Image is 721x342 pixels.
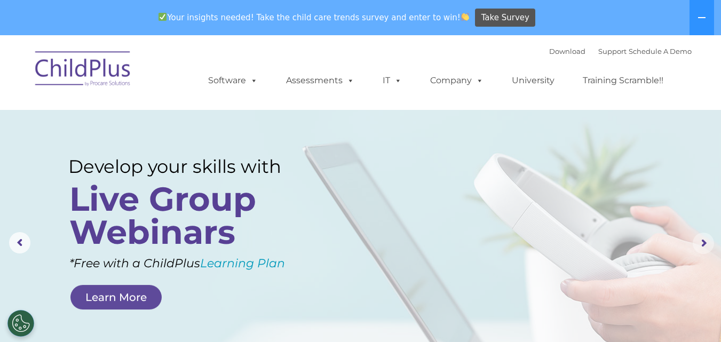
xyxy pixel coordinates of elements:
[572,70,674,91] a: Training Scramble!!
[419,70,494,91] a: Company
[461,13,469,21] img: 👏
[154,7,474,28] span: Your insights needed! Take the child care trends survey and enter to win!
[481,9,529,27] span: Take Survey
[598,47,627,55] a: Support
[159,13,167,21] img: ✅
[70,285,162,309] a: Learn More
[68,156,307,177] rs-layer: Develop your skills with
[549,47,692,55] font: |
[372,70,413,91] a: IT
[69,253,324,274] rs-layer: *Free with a ChildPlus
[275,70,365,91] a: Assessments
[7,310,34,337] button: Cookies Settings
[475,9,535,27] a: Take Survey
[148,114,194,122] span: Phone number
[69,182,304,249] rs-layer: Live Group Webinars
[501,70,565,91] a: University
[30,44,137,97] img: ChildPlus by Procare Solutions
[197,70,268,91] a: Software
[200,256,285,271] a: Learning Plan
[148,70,181,78] span: Last name
[629,47,692,55] a: Schedule A Demo
[549,47,585,55] a: Download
